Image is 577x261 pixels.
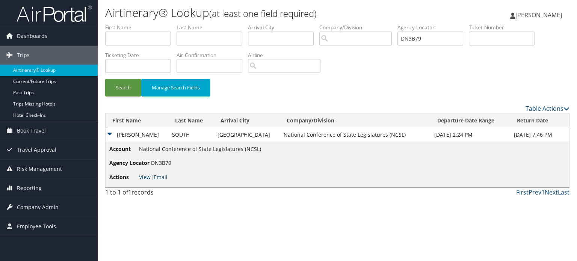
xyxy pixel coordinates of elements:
[214,128,280,142] td: [GEOGRAPHIC_DATA]
[17,46,30,65] span: Trips
[319,24,397,31] label: Company/Division
[106,113,168,128] th: First Name: activate to sort column descending
[17,5,92,23] img: airportal-logo.png
[177,51,248,59] label: Air Confirmation
[17,217,56,236] span: Employee Tools
[430,128,510,142] td: [DATE] 2:24 PM
[139,145,261,152] span: National Conference of State Legislatures (NCSL)
[154,173,168,181] a: Email
[177,24,248,31] label: Last Name
[17,121,46,140] span: Book Travel
[280,128,430,142] td: National Conference of State Legislatures (NCSL)
[17,27,47,45] span: Dashboards
[516,188,529,196] a: First
[105,5,415,21] h1: Airtinerary® Lookup
[105,24,177,31] label: First Name
[139,173,151,181] a: View
[280,113,430,128] th: Company/Division
[17,140,56,159] span: Travel Approval
[209,7,317,20] small: (at least one field required)
[168,128,214,142] td: SOUTH
[430,113,510,128] th: Departure Date Range: activate to sort column ascending
[105,79,141,97] button: Search
[510,113,569,128] th: Return Date: activate to sort column ascending
[17,179,42,198] span: Reporting
[558,188,569,196] a: Last
[248,51,326,59] label: Airline
[151,159,171,166] span: DN3B79
[214,113,280,128] th: Arrival City: activate to sort column ascending
[515,11,562,19] span: [PERSON_NAME]
[109,159,150,167] span: Agency Locator
[526,104,569,113] a: Table Actions
[469,24,540,31] label: Ticket Number
[510,128,569,142] td: [DATE] 7:46 PM
[128,188,131,196] span: 1
[141,79,210,97] button: Manage Search Fields
[139,173,168,181] span: |
[248,24,319,31] label: Arrival City
[168,113,214,128] th: Last Name: activate to sort column ascending
[397,24,469,31] label: Agency Locator
[109,173,137,181] span: Actions
[105,51,177,59] label: Ticketing Date
[510,4,569,26] a: [PERSON_NAME]
[17,198,59,217] span: Company Admin
[106,128,168,142] td: [PERSON_NAME]
[17,160,62,178] span: Risk Management
[541,188,545,196] a: 1
[109,145,137,153] span: Account
[529,188,541,196] a: Prev
[545,188,558,196] a: Next
[105,188,213,201] div: 1 to 1 of records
